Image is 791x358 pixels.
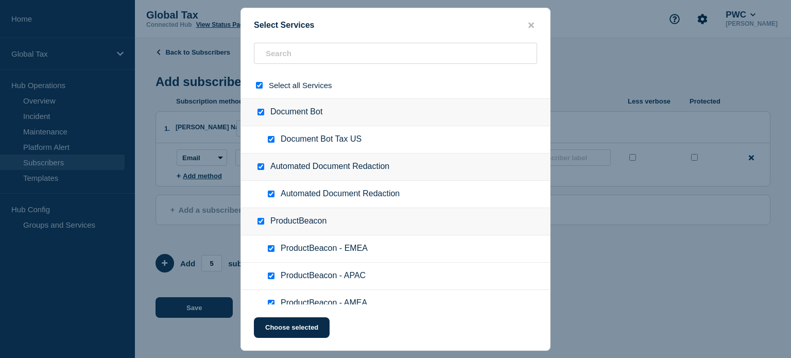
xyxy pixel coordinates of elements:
input: Automated Document Redaction checkbox [257,163,264,170]
button: Choose selected [254,317,330,338]
span: ProductBeacon - APAC [281,271,366,281]
button: close button [525,21,537,30]
input: ProductBeacon checkbox [257,218,264,225]
div: Select Services [241,21,550,30]
div: Automated Document Redaction [241,154,550,181]
input: ProductBeacon - AMEA checkbox [268,300,274,306]
input: Search [254,43,537,64]
span: Document Bot Tax US [281,134,362,145]
input: ProductBeacon - EMEA checkbox [268,245,274,252]
div: ProductBeacon [241,208,550,235]
div: Document Bot [241,98,550,126]
input: Automated Document Redaction checkbox [268,191,274,197]
span: ProductBeacon - AMEA [281,298,367,309]
span: Automated Document Redaction [281,189,400,199]
input: Document Bot Tax US checkbox [268,136,274,143]
span: Select all Services [269,81,332,90]
span: ProductBeacon - EMEA [281,244,368,254]
input: Document Bot checkbox [257,109,264,115]
input: ProductBeacon - APAC checkbox [268,272,274,279]
input: select all checkbox [256,82,263,89]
